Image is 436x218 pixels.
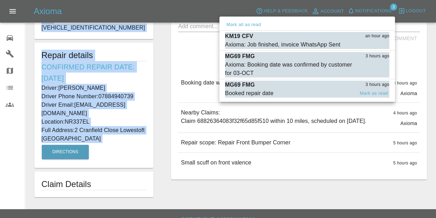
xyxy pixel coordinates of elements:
[358,89,389,98] button: Mark as read
[225,61,354,77] div: Axioma: Booking date was confirmed by customer for 03-OCT
[225,21,262,29] button: Mark all as read
[225,81,255,89] p: MG69 FMG
[225,52,255,61] p: MG69 FMG
[365,33,389,40] span: an hour ago
[225,32,253,41] p: KM19 CFV
[225,41,340,49] div: Axioma: Job finished, invoice WhatsApp Sent
[365,81,389,88] span: 3 hours ago
[225,89,273,98] div: Booked repair date
[365,53,389,60] span: 3 hours ago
